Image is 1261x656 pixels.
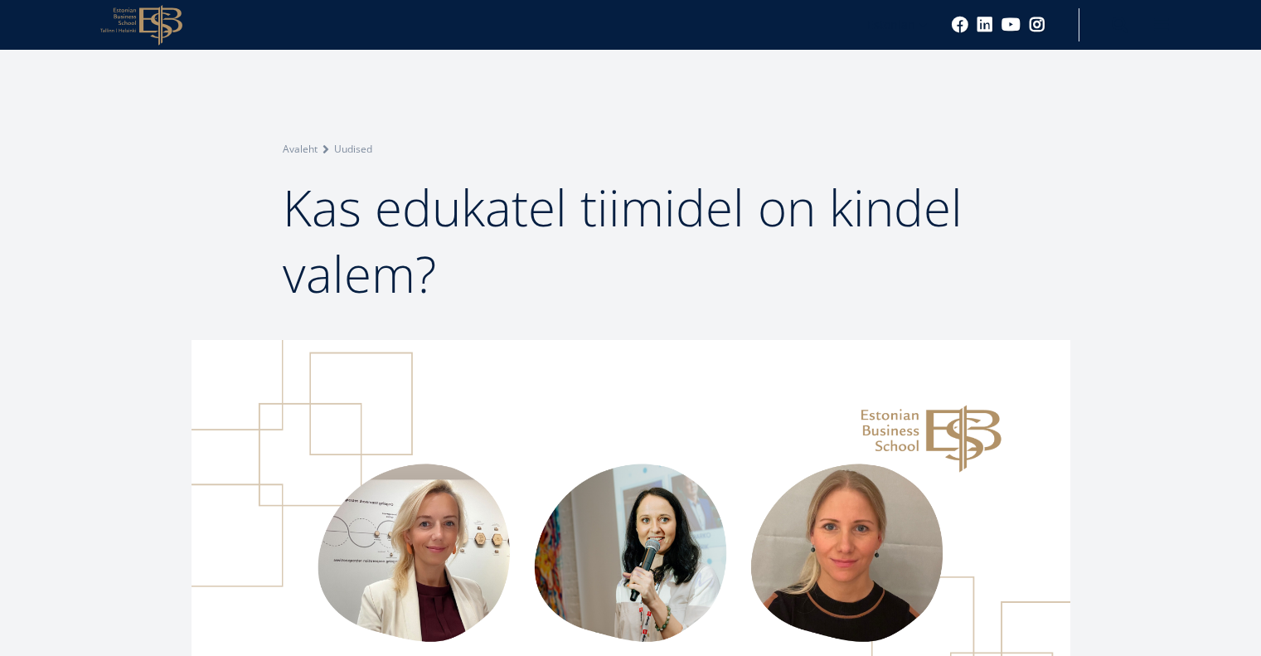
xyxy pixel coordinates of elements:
a: Linkedin [977,17,993,33]
a: Uudised [334,141,372,158]
a: Facebook [952,17,968,33]
a: Avaleht [283,141,318,158]
a: Youtube [1002,17,1021,33]
a: Instagram [1029,17,1045,33]
span: Kas edukatel tiimidel on kindel valem? [283,173,963,308]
